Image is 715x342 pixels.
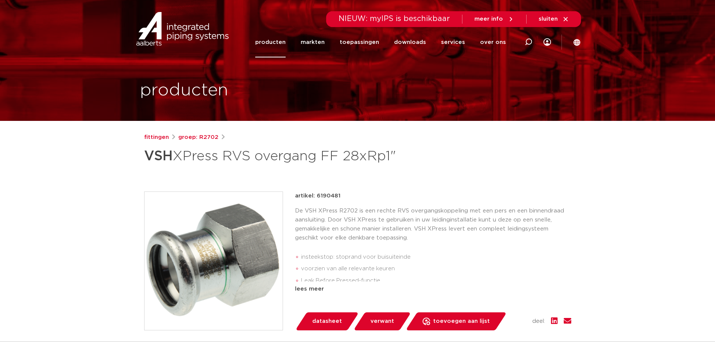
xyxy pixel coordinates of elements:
[140,78,228,102] h1: producten
[295,206,571,243] p: De VSH XPress R2702 is een rechte RVS overgangskoppeling met een pers en een binnendraad aansluit...
[474,16,503,22] span: meer info
[474,16,514,23] a: meer info
[539,16,558,22] span: sluiten
[295,312,359,330] a: datasheet
[543,27,551,57] div: my IPS
[301,275,571,287] li: Leak Before Pressed-functie
[340,27,379,57] a: toepassingen
[301,251,571,263] li: insteekstop: stoprand voor buisuiteinde
[144,149,173,163] strong: VSH
[144,133,169,142] a: fittingen
[178,133,218,142] a: groep: R2702
[353,312,411,330] a: verwant
[145,192,283,330] img: Product Image for VSH XPress RVS overgang FF 28xRp1"
[301,263,571,275] li: voorzien van alle relevante keuren
[433,315,490,327] span: toevoegen aan lijst
[539,16,569,23] a: sluiten
[255,27,286,57] a: producten
[295,191,340,200] p: artikel: 6190481
[480,27,506,57] a: over ons
[441,27,465,57] a: services
[394,27,426,57] a: downloads
[144,145,426,167] h1: XPress RVS overgang FF 28xRp1"
[370,315,394,327] span: verwant
[339,15,450,23] span: NIEUW: myIPS is beschikbaar
[301,27,325,57] a: markten
[532,317,545,326] span: deel:
[295,285,571,294] div: lees meer
[255,27,506,57] nav: Menu
[312,315,342,327] span: datasheet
